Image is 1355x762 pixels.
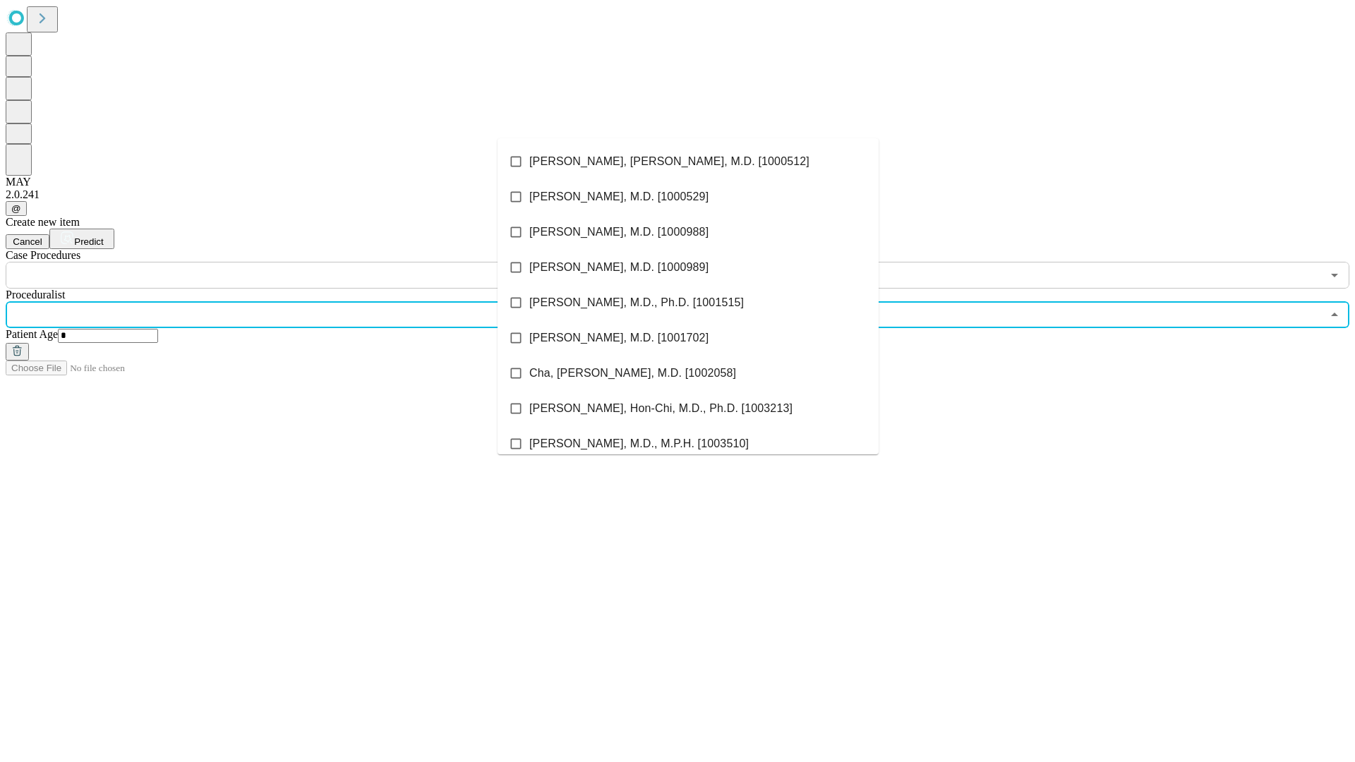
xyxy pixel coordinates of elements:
[529,188,709,205] span: [PERSON_NAME], M.D. [1000529]
[11,203,21,214] span: @
[13,236,42,247] span: Cancel
[6,216,80,228] span: Create new item
[6,249,80,261] span: Scheduled Procedure
[529,435,749,452] span: [PERSON_NAME], M.D., M.P.H. [1003510]
[529,365,736,382] span: Cha, [PERSON_NAME], M.D. [1002058]
[6,188,1349,201] div: 2.0.241
[529,400,793,417] span: [PERSON_NAME], Hon-Chi, M.D., Ph.D. [1003213]
[529,224,709,241] span: [PERSON_NAME], M.D. [1000988]
[6,328,58,340] span: Patient Age
[529,153,809,170] span: [PERSON_NAME], [PERSON_NAME], M.D. [1000512]
[529,294,744,311] span: [PERSON_NAME], M.D., Ph.D. [1001515]
[529,329,709,346] span: [PERSON_NAME], M.D. [1001702]
[74,236,103,247] span: Predict
[6,234,49,249] button: Cancel
[1325,305,1344,325] button: Close
[529,259,709,276] span: [PERSON_NAME], M.D. [1000989]
[6,289,65,301] span: Proceduralist
[6,176,1349,188] div: MAY
[6,201,27,216] button: @
[1325,265,1344,285] button: Open
[49,229,114,249] button: Predict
